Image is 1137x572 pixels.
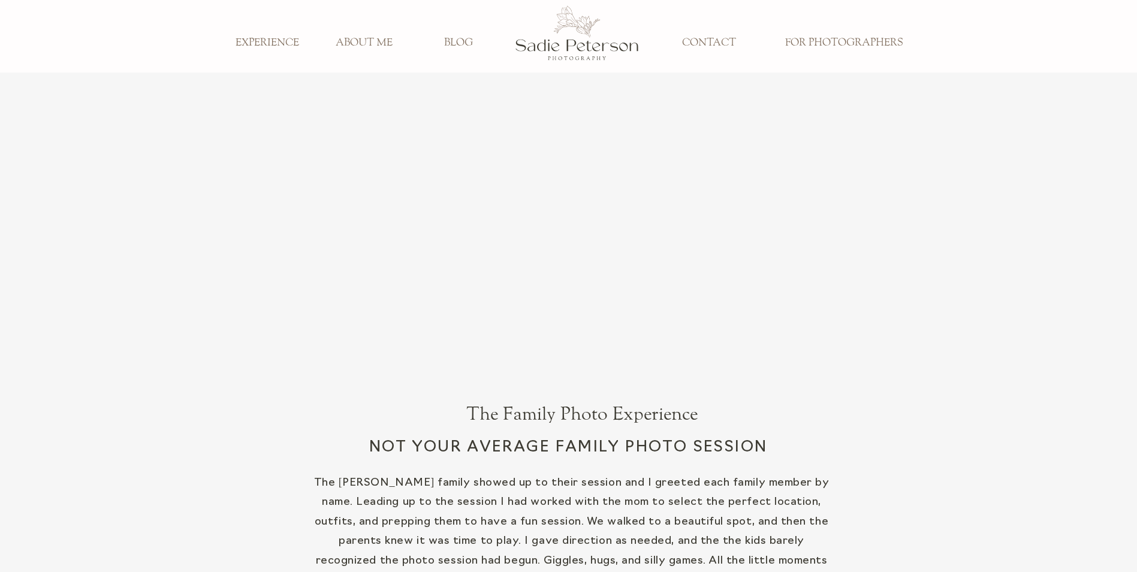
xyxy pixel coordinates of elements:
h2: Not your average family photo session [242,436,895,471]
h1: The Family Photo Experience [377,403,788,428]
a: BLOG [419,37,498,50]
a: ABOUT ME [325,37,404,50]
a: FOR PHOTOGRAPHERS [777,37,912,50]
a: CONTACT [669,37,749,50]
a: EXPERIENCE [228,37,307,50]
